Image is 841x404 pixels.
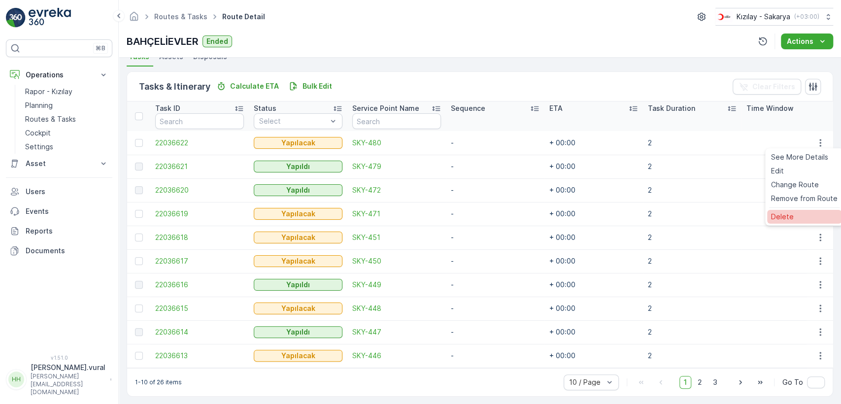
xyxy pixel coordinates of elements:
p: Routes & Tasks [25,114,76,124]
p: Yapılacak [281,233,315,242]
a: Events [6,202,112,221]
td: - [446,320,544,344]
p: Settings [25,142,53,152]
a: Homepage [129,15,139,23]
span: Remove from Route [771,194,838,203]
td: + 00:00 [544,344,643,368]
button: Yapılacak [254,303,342,314]
p: 2 [648,233,737,242]
p: Rapor - Kızılay [25,87,72,97]
td: + 00:00 [544,226,643,249]
p: Asset [26,159,93,168]
td: - [446,131,544,155]
p: Tasks & Itinerary [139,80,210,94]
p: 2 [648,256,737,266]
a: Users [6,182,112,202]
p: 2 [648,185,737,195]
td: - [446,155,544,178]
span: SKY-450 [352,256,441,266]
button: Ended [202,35,232,47]
td: - [446,344,544,368]
button: Yapıldı [254,161,342,172]
button: Bulk Edit [285,80,336,92]
p: Select [259,116,327,126]
button: Operations [6,65,112,85]
img: logo [6,8,26,28]
p: Kızılay - Sakarya [737,12,790,22]
td: - [446,249,544,273]
p: 2 [648,280,737,290]
span: v 1.51.0 [6,355,112,361]
td: + 00:00 [544,178,643,202]
a: Planning [21,99,112,112]
p: Ended [206,36,228,46]
p: ( +03:00 ) [794,13,819,21]
p: 2 [648,351,737,361]
a: Cockpit [21,126,112,140]
span: SKY-472 [352,185,441,195]
input: Search [352,113,441,129]
td: - [446,202,544,226]
div: Toggle Row Selected [135,139,143,147]
a: SKY-448 [352,303,441,313]
td: + 00:00 [544,273,643,297]
span: Edit [771,166,784,176]
input: Search [155,113,244,129]
span: 22036614 [155,327,244,337]
a: 22036622 [155,138,244,148]
p: ⌘B [96,44,105,52]
p: Operations [26,70,93,80]
p: 2 [648,303,737,313]
a: Routes & Tasks [21,112,112,126]
td: + 00:00 [544,320,643,344]
p: 2 [648,209,737,219]
a: SKY-446 [352,351,441,361]
a: 22036621 [155,162,244,171]
button: Yapıldı [254,279,342,291]
p: Actions [787,36,813,46]
p: Users [26,187,108,197]
td: - [446,178,544,202]
button: Kızılay - Sakarya(+03:00) [715,8,833,26]
p: Yapıldı [286,185,310,195]
span: Route Detail [220,12,267,22]
a: Settings [21,140,112,154]
p: [PERSON_NAME][EMAIL_ADDRESS][DOMAIN_NAME] [31,372,105,396]
a: SKY-447 [352,327,441,337]
button: Yapılacak [254,208,342,220]
a: Routes & Tasks [154,12,207,21]
span: 2 [693,376,706,389]
p: Yapıldı [286,280,310,290]
button: Yapılacak [254,350,342,362]
p: 1-10 of 26 items [135,378,182,386]
span: Go To [782,377,803,387]
span: 22036620 [155,185,244,195]
p: Calculate ETA [230,81,279,91]
p: Yapılacak [281,303,315,313]
button: Clear Filters [733,79,801,95]
a: 22036613 [155,351,244,361]
p: Yapılacak [281,256,315,266]
a: SKY-480 [352,138,441,148]
span: 1 [679,376,691,389]
button: HH[PERSON_NAME].vural[PERSON_NAME][EMAIL_ADDRESS][DOMAIN_NAME] [6,363,112,396]
p: Status [254,103,276,113]
a: 22036619 [155,209,244,219]
a: SKY-449 [352,280,441,290]
a: SKY-471 [352,209,441,219]
a: SKY-451 [352,233,441,242]
a: 22036615 [155,303,244,313]
img: k%C4%B1z%C4%B1lay_DTAvauz.png [715,11,733,22]
button: Yapılacak [254,232,342,243]
div: Toggle Row Selected [135,352,143,360]
p: Clear Filters [752,82,795,92]
p: Sequence [451,103,485,113]
p: 2 [648,162,737,171]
